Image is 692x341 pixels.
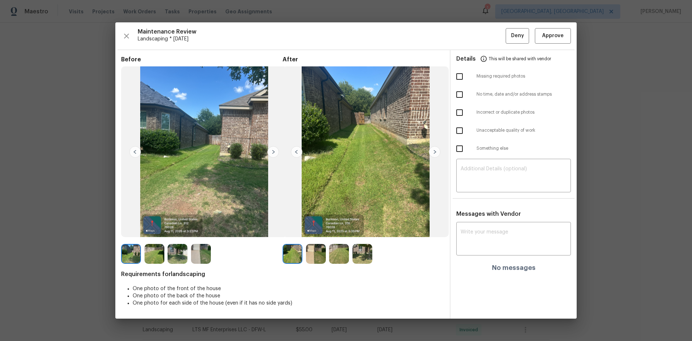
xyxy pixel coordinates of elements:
[429,146,440,158] img: right-chevron-button-url
[129,146,141,158] img: left-chevron-button-url
[283,56,444,63] span: After
[121,56,283,63] span: Before
[138,35,506,43] span: Landscaping * [DATE]
[489,50,551,67] span: This will be shared with vendor
[456,211,521,217] span: Messages with Vendor
[451,104,577,122] div: Incorrect or duplicate photos
[535,28,571,44] button: Approve
[476,145,571,152] span: Something else
[492,264,536,271] h4: No messages
[451,140,577,158] div: Something else
[133,300,444,307] li: One photo for each side of the house (even if it has no side yards)
[451,122,577,140] div: Unacceptable quality of work
[511,31,524,40] span: Deny
[291,146,302,158] img: left-chevron-button-url
[456,50,476,67] span: Details
[451,86,577,104] div: No time, date and/or address stamps
[476,109,571,115] span: Incorrect or duplicate photos
[476,127,571,134] span: Unacceptable quality of work
[121,271,444,278] span: Requirements for landscaping
[451,67,577,86] div: Missing required photos
[267,146,279,158] img: right-chevron-button-url
[138,28,506,35] span: Maintenance Review
[542,31,564,40] span: Approve
[133,292,444,300] li: One photo of the back of the house
[133,285,444,292] li: One photo of the front of the house
[506,28,529,44] button: Deny
[476,73,571,79] span: Missing required photos
[476,91,571,97] span: No time, date and/or address stamps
